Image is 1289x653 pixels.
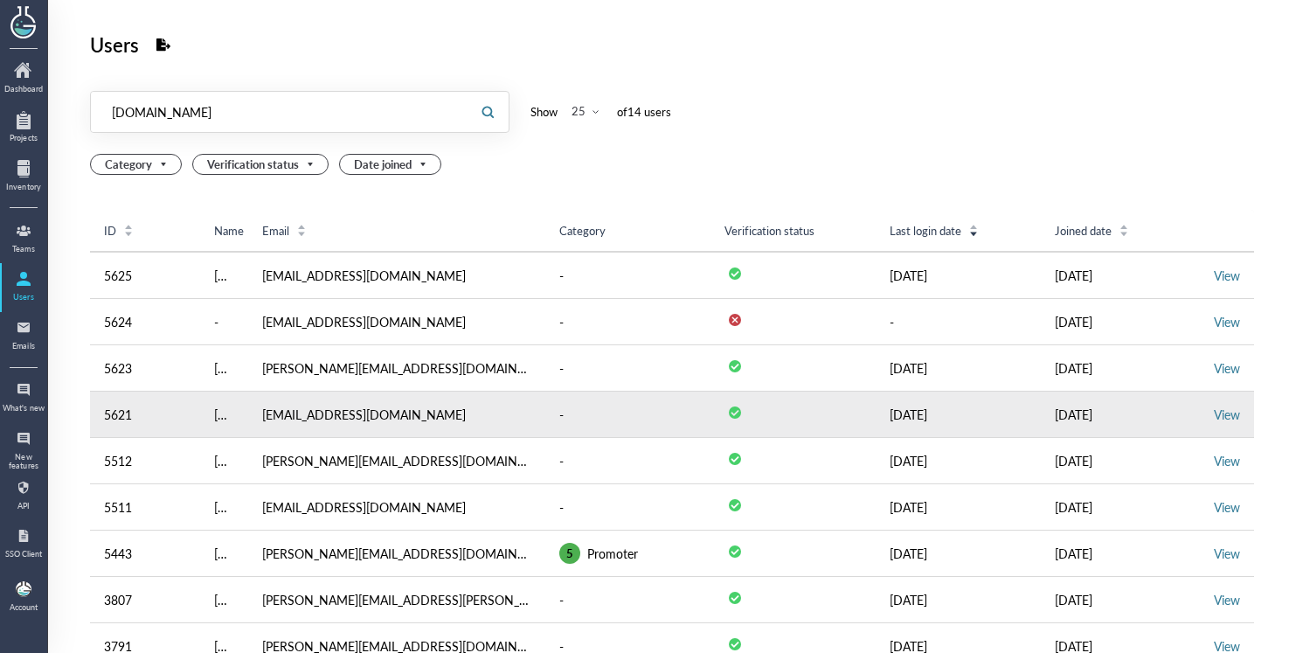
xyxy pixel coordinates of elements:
[890,450,1027,471] div: [DATE]
[1214,267,1240,284] a: View
[123,222,134,238] div: Sort
[2,342,45,351] div: Emails
[2,474,45,519] a: API
[105,155,170,174] span: Category
[1214,498,1240,516] a: View
[200,392,248,438] td: Lucie B
[248,531,545,577] td: [PERSON_NAME][EMAIL_ADDRESS][DOMAIN_NAME]
[559,311,564,332] div: -
[90,28,139,61] div: Users
[16,581,31,597] img: b9474ba4-a536-45cc-a50d-c6e2543a7ac2.jpeg
[1055,311,1192,332] div: [DATE]
[968,222,979,238] div: Sort
[559,222,606,239] span: Category
[890,543,1027,564] div: [DATE]
[1055,450,1192,471] div: [DATE]
[1214,359,1240,377] a: View
[2,550,45,559] div: SSO Client
[587,543,638,564] div: Promoter
[90,299,200,345] td: 5624
[296,222,306,227] i: icon: caret-up
[969,229,979,234] i: icon: caret-down
[2,183,45,191] div: Inventory
[248,438,545,484] td: [PERSON_NAME][EMAIL_ADDRESS][DOMAIN_NAME]
[90,345,200,392] td: 5623
[200,484,248,531] td: Agata Kubickova
[90,252,200,299] td: 5625
[890,404,1027,425] div: [DATE]
[1055,404,1192,425] div: [DATE]
[1214,313,1240,330] a: View
[969,222,979,227] i: icon: caret-up
[890,358,1027,379] div: [DATE]
[890,223,961,239] span: Last login date
[1214,591,1240,608] a: View
[2,57,45,102] a: Dashboard
[572,103,586,119] div: 25
[2,453,45,471] div: New features
[2,245,45,254] div: Teams
[296,229,306,234] i: icon: caret-down
[2,314,45,359] a: Emails
[124,222,134,227] i: icon: caret-up
[248,392,545,438] td: [EMAIL_ADDRESS][DOMAIN_NAME]
[2,293,45,302] div: Users
[248,299,545,345] td: [EMAIL_ADDRESS][DOMAIN_NAME]
[2,265,45,310] a: Users
[200,345,248,392] td: Jana Kl
[104,223,116,239] span: ID
[200,299,248,345] td: -
[2,522,45,567] a: SSO Client
[2,502,45,511] div: API
[559,404,564,425] div: -
[200,252,248,299] td: Sona Prochazkova
[2,217,45,262] a: Teams
[2,134,45,142] div: Projects
[2,106,45,151] a: Projects
[2,376,45,421] a: What's new
[296,222,307,238] div: Sort
[1055,497,1192,518] div: [DATE]
[559,589,564,610] div: -
[2,425,45,470] a: New features
[559,450,564,471] div: -
[248,252,545,299] td: [EMAIL_ADDRESS][DOMAIN_NAME]
[2,85,45,94] div: Dashboard
[207,155,317,174] span: Verification status
[262,223,289,239] span: Email
[90,531,200,577] td: 5443
[1214,452,1240,469] a: View
[1055,223,1112,239] span: Joined date
[248,577,545,623] td: [PERSON_NAME][EMAIL_ADDRESS][PERSON_NAME][PERSON_NAME][DOMAIN_NAME]
[890,497,1027,518] div: [DATE]
[890,589,1027,610] div: [DATE]
[90,577,200,623] td: 3807
[1055,265,1192,286] div: [DATE]
[1119,222,1129,227] i: icon: caret-up
[559,358,564,379] div: -
[724,222,814,239] span: Verification status
[1214,406,1240,423] a: View
[90,484,200,531] td: 5511
[890,265,1027,286] div: [DATE]
[559,265,564,286] div: -
[566,545,573,561] div: 5
[200,577,248,623] td: Dorota Uklejewicz
[90,438,200,484] td: 5512
[530,101,671,122] div: Show of 14 user s
[1055,358,1192,379] div: [DATE]
[1214,545,1240,562] a: View
[90,392,200,438] td: 5621
[2,404,45,413] div: What's new
[1055,543,1192,564] div: [DATE]
[214,223,244,239] span: Name
[200,438,248,484] td: Lucie B
[10,603,38,612] div: Account
[248,345,545,392] td: [PERSON_NAME][EMAIL_ADDRESS][DOMAIN_NAME]
[248,484,545,531] td: [EMAIL_ADDRESS][DOMAIN_NAME]
[2,155,45,200] a: Inventory
[1119,222,1129,238] div: Sort
[876,299,1041,345] td: -
[200,531,248,577] td: Daniela Gachová
[1055,589,1192,610] div: [DATE]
